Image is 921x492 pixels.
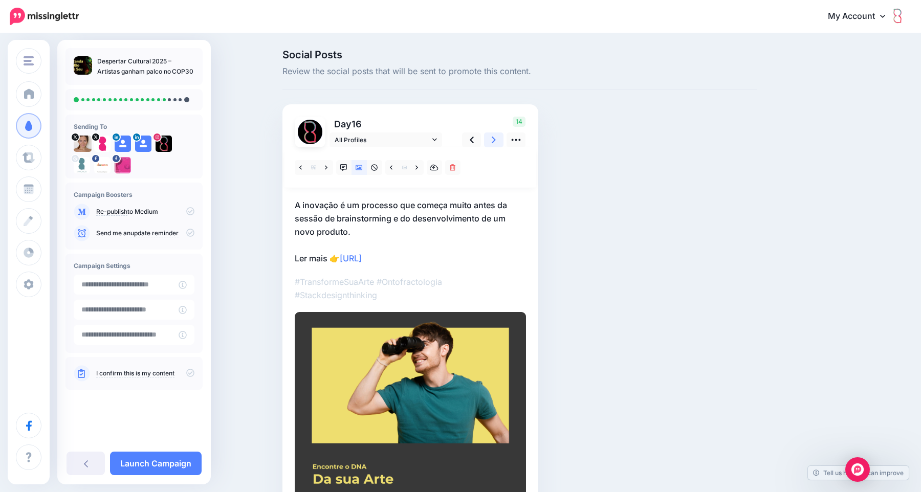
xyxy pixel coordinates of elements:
img: menu.png [24,56,34,65]
img: ACg8ocJjFoy05JyQy12xmlT2f-58_UFixvJAg8HF4umwn4fQ4k8vKRws96-c-70403.png [74,157,90,173]
a: I confirm this is my content [96,369,174,377]
img: user_default_image.png [135,136,151,152]
h4: Campaign Boosters [74,191,194,198]
img: fe7cb511309c1fb756d22bc496b0aed6_thumb.jpg [74,56,92,75]
span: 14 [513,117,525,127]
img: 13716235_1066597486757163_8811125805457642667_n-bsa34693.jpg [115,157,131,173]
img: user_default_image.png [115,136,131,152]
img: 497303142_17847343278473812_6443952067871230642_n-bsa154937.jpg [156,136,172,152]
span: 16 [352,119,362,129]
img: Missinglettr [10,8,79,25]
p: #TransformeSuaArte #Ontofractologia #Stackdesignthinking [295,275,526,302]
img: 13754628_1214537845247301_3665337855625305546_n-bsa34692.png [94,157,111,173]
span: Social Posts [282,50,757,60]
img: 497303142_17847343278473812_6443952067871230642_n-bsa154937.jpg [298,120,322,144]
img: cris-24098.jpg [74,136,92,152]
h4: Campaign Settings [74,262,194,270]
p: A inovação é um processo que começa muito antes da sessão de brainstorming e do desenvolvimento d... [295,198,526,265]
h4: Sending To [74,123,194,130]
a: Re-publish [96,208,127,216]
a: Tell us how we can improve [808,466,909,480]
a: All Profiles [330,132,442,147]
img: WSd-Kwsf-24099.png [94,136,111,152]
p: Despertar Cultural 2025 – Artistas ganham palco no COP30 [97,56,194,77]
a: [URL] [340,253,362,263]
div: Open Intercom Messenger [845,457,870,482]
p: Day [330,117,444,131]
span: Review the social posts that will be sent to promote this content. [282,65,757,78]
span: All Profiles [335,135,430,145]
a: update reminder [130,229,179,237]
p: Send me an [96,229,194,238]
p: to Medium [96,207,194,216]
a: My Account [818,4,906,29]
